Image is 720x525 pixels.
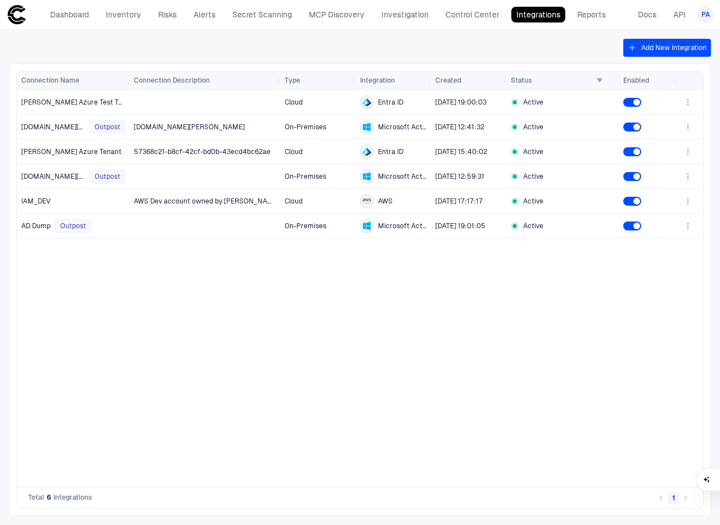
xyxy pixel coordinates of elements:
[285,222,326,230] span: On-Premises
[21,98,125,107] span: [PERSON_NAME] Azure Test Tenant
[435,98,487,106] span: [DATE] 19:00:03
[94,172,120,181] span: Outpost
[378,98,403,107] span: Entra ID
[511,76,532,85] span: Status
[435,76,461,85] span: Created
[523,98,543,107] span: Active
[633,7,661,22] a: Docs
[134,123,245,131] span: [DOMAIN_NAME][PERSON_NAME]
[435,222,485,230] span: [DATE] 19:01:05
[134,76,210,85] span: Connection Description
[21,76,79,85] span: Connection Name
[376,7,434,22] a: Investigation
[440,7,505,22] a: Control Center
[435,123,484,131] span: [DATE] 12:41:32
[362,221,371,230] div: Microsoft Active Directory
[304,7,370,22] a: MCP Discovery
[655,491,692,504] nav: pagination navigation
[378,123,426,132] span: Microsoft Active Directory
[362,123,371,132] div: Microsoft Active Directory
[285,173,326,180] span: On-Premises
[21,172,85,181] span: [DOMAIN_NAME][PERSON_NAME]
[623,76,649,85] span: Enabled
[378,147,403,156] span: Entra ID
[134,197,280,205] span: AWS Dev account owned by [PERSON_NAME]
[378,197,393,206] span: AWS
[523,221,543,230] span: Active
[21,197,51,206] span: IAM_DEV
[523,197,543,206] span: Active
[21,123,85,132] span: [DOMAIN_NAME][PERSON_NAME]
[101,7,146,22] a: Inventory
[188,7,220,22] a: Alerts
[378,221,426,230] span: Microsoft Active Directory
[21,147,121,156] span: [PERSON_NAME] Azure Tenant
[21,221,51,230] span: AD Dump
[134,148,271,156] span: 57368c21-b8cf-42cf-bd0b-43ecd4bc62ae
[28,493,44,502] span: Total
[701,10,710,19] span: PA
[285,123,326,131] span: On-Premises
[285,197,303,205] span: Cloud
[53,493,92,502] span: Integrations
[94,123,120,132] span: Outpost
[668,7,691,22] a: API
[362,98,371,107] div: Entra ID
[523,123,543,132] span: Active
[668,492,679,504] button: page 1
[285,76,300,85] span: Type
[360,76,395,85] span: Integration
[435,148,487,156] span: [DATE] 15:40:02
[362,147,371,156] div: Entra ID
[285,148,303,156] span: Cloud
[45,7,94,22] a: Dashboard
[523,172,543,181] span: Active
[572,7,611,22] a: Reports
[378,172,426,181] span: Microsoft Active Directory
[435,197,483,205] span: [DATE] 17:17:17
[227,7,297,22] a: Secret Scanning
[523,147,543,156] span: Active
[623,39,711,57] button: Add New Integration
[362,172,371,181] div: Microsoft Active Directory
[511,7,565,22] a: Integrations
[60,221,86,230] span: Outpost
[697,7,713,22] button: PA
[153,7,182,22] a: Risks
[47,493,51,502] span: 6
[362,197,371,206] div: AWS
[285,98,303,106] span: Cloud
[435,173,484,180] span: [DATE] 12:59:31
